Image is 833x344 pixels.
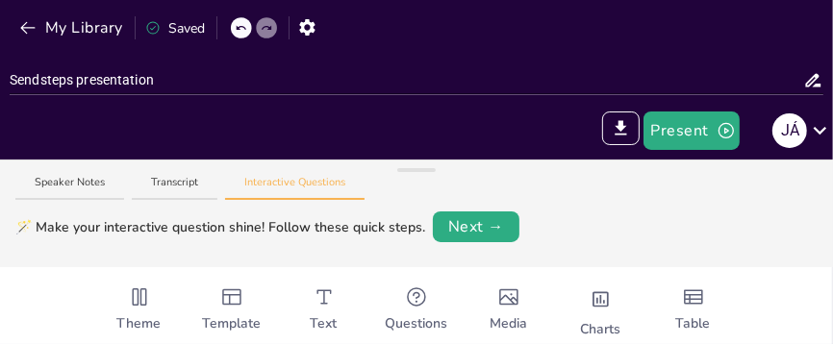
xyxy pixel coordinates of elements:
span: Theme [117,314,162,333]
div: Add ready made slides [186,275,278,344]
span: Export to PowerPoint [602,111,640,150]
div: Saved [145,18,205,38]
span: Text [311,314,338,333]
div: Change the overall theme [93,275,186,344]
button: Speaker Notes [15,175,124,201]
div: Get real-time input from your audience [370,275,463,344]
span: Media [490,314,527,333]
div: Add a table [647,275,740,344]
span: Charts [581,320,621,339]
div: Add charts and graphs [555,275,647,344]
input: Insert title [10,66,803,94]
button: Present [644,111,740,150]
div: Add text boxes [278,275,370,344]
div: Add images, graphics, shapes or video [463,275,555,344]
span: Template [202,314,261,333]
span: Table [676,314,711,333]
div: 🪄 Make your interactive question shine! Follow these quick steps. [15,217,425,237]
button: Interactive Questions [225,175,365,201]
div: j á [772,113,807,148]
button: My Library [14,12,131,43]
button: j á [772,111,807,150]
button: Transcript [132,175,217,201]
button: Next → [433,211,519,242]
span: Questions [385,314,447,333]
